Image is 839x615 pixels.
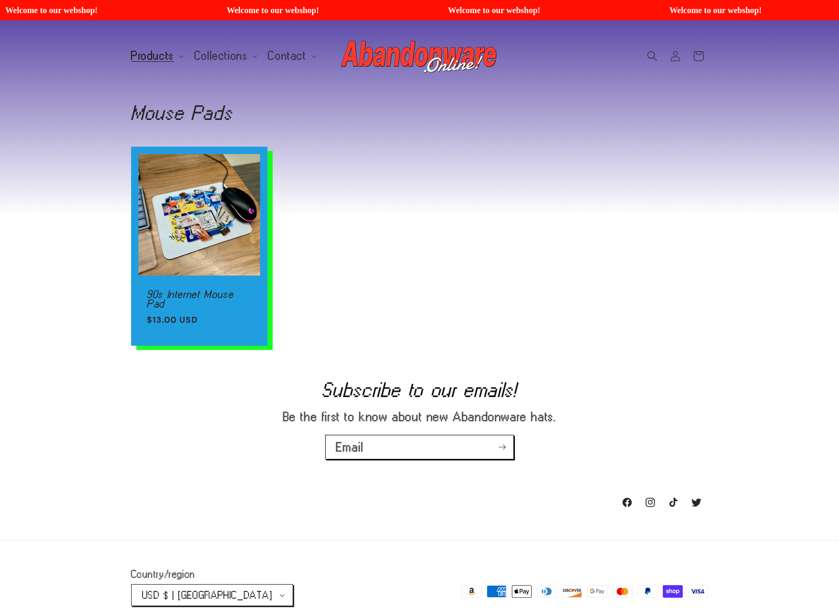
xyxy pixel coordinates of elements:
summary: Search [641,45,664,68]
button: Subscribe [490,435,513,459]
summary: Contact [262,45,320,67]
h1: Mouse Pads [131,104,708,121]
span: Products [131,51,174,61]
span: Welcome to our webshop! [223,5,431,15]
span: Collections [195,51,248,61]
summary: Products [125,45,188,67]
h2: Subscribe to our emails! [47,381,792,398]
button: USD $ | [GEOGRAPHIC_DATA] [131,584,293,606]
img: Abandonware [341,35,498,77]
span: Welcome to our webshop! [2,5,209,15]
span: Contact [268,51,306,61]
span: USD $ | [GEOGRAPHIC_DATA] [142,590,272,600]
summary: Collections [188,45,262,67]
h2: Country/region [131,569,293,579]
a: Abandonware [337,31,502,81]
span: Welcome to our webshop! [445,5,652,15]
p: Be the first to know about new Abandonware hats. [236,409,603,424]
a: 90s Internet Mouse Pad [147,290,252,308]
input: Email [326,435,513,459]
